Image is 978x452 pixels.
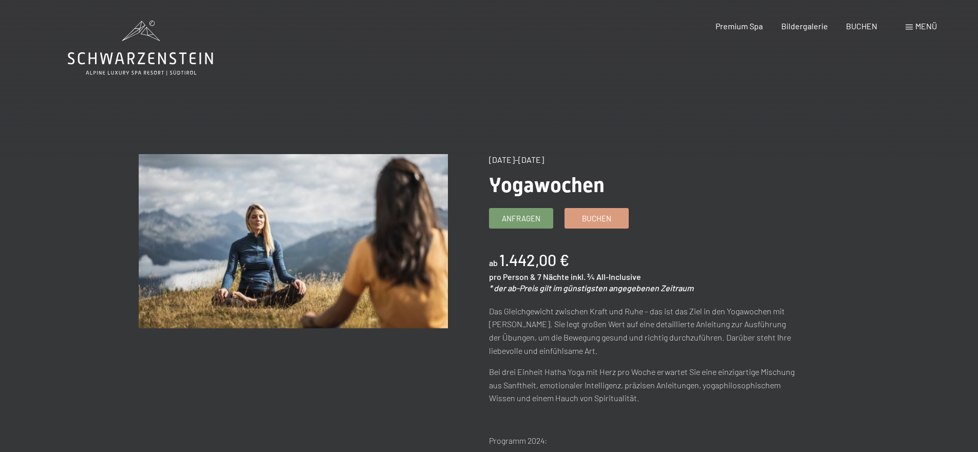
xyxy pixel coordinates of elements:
span: Menü [915,21,937,31]
span: [DATE]–[DATE] [489,155,544,164]
em: * der ab-Preis gilt im günstigsten angegebenen Zeitraum [489,283,693,293]
b: 1.442,00 € [499,251,569,269]
a: Buchen [565,209,628,228]
p: Programm 2024: [489,434,799,447]
p: Das Gleichgewicht zwischen Kraft und Ruhe – das ist das Ziel in den Yogawochen mit [PERSON_NAME].... [489,305,799,357]
span: ab [489,258,498,268]
a: Bildergalerie [781,21,828,31]
span: Buchen [582,213,611,224]
img: Yogawochen [139,154,448,328]
span: inkl. ¾ All-Inclusive [571,272,641,281]
a: BUCHEN [846,21,877,31]
span: Yogawochen [489,173,605,197]
p: Bei drei Einheit Hatha Yoga mit Herz pro Woche erwartet Sie eine einzigartige Mischung aus Sanfth... [489,365,799,405]
span: 7 Nächte [537,272,569,281]
a: Premium Spa [716,21,763,31]
a: Anfragen [490,209,553,228]
span: Anfragen [502,213,540,224]
span: pro Person & [489,272,536,281]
